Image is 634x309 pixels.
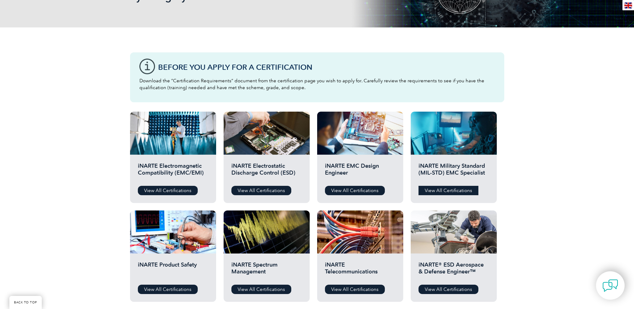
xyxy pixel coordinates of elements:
[419,162,489,181] h2: iNARTE Military Standard (MIL-STD) EMC Specialist
[325,261,395,280] h2: iNARTE Telecommunications
[231,285,291,294] a: View All Certifications
[419,186,478,195] a: View All Certifications
[139,77,495,91] p: Download the “Certification Requirements” document from the certification page you wish to apply ...
[138,261,208,280] h2: iNARTE Product Safety
[603,278,618,293] img: contact-chat.png
[158,63,495,71] h3: Before You Apply For a Certification
[624,2,632,8] img: en
[9,296,42,309] a: BACK TO TOP
[138,285,198,294] a: View All Certifications
[419,261,489,280] h2: iNARTE® ESD Aerospace & Defense Engineer™
[325,162,395,181] h2: iNARTE EMC Design Engineer
[231,162,302,181] h2: iNARTE Electrostatic Discharge Control (ESD)
[325,186,385,195] a: View All Certifications
[138,186,198,195] a: View All Certifications
[138,162,208,181] h2: iNARTE Electromagnetic Compatibility (EMC/EMI)
[231,261,302,280] h2: iNARTE Spectrum Management
[325,285,385,294] a: View All Certifications
[231,186,291,195] a: View All Certifications
[419,285,478,294] a: View All Certifications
